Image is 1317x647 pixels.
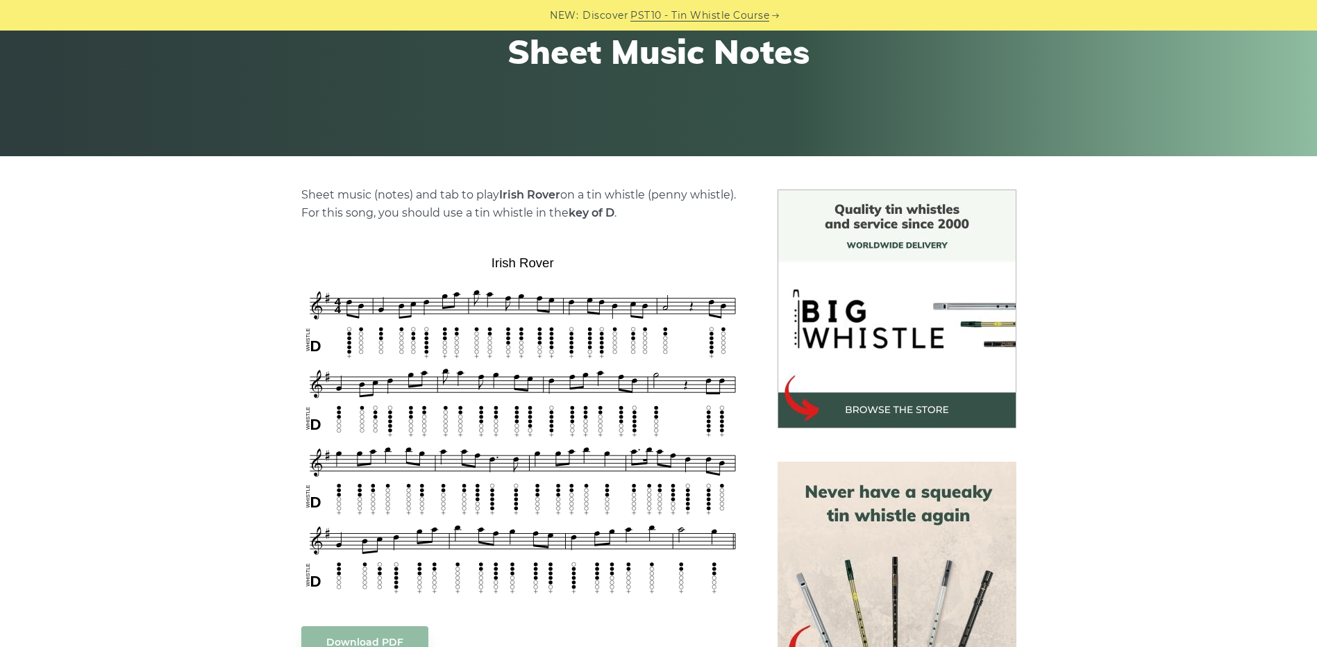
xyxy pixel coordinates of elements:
strong: Irish Rover [499,188,560,201]
img: Irish Rover Tin Whistle Tab & Sheet Music [301,251,744,598]
strong: key of D [569,206,614,219]
span: NEW: [550,8,578,24]
img: BigWhistle Tin Whistle Store [778,190,1016,428]
a: PST10 - Tin Whistle Course [630,8,769,24]
span: Discover [582,8,628,24]
p: Sheet music (notes) and tab to play on a tin whistle (penny whistle). For this song, you should u... [301,186,744,222]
